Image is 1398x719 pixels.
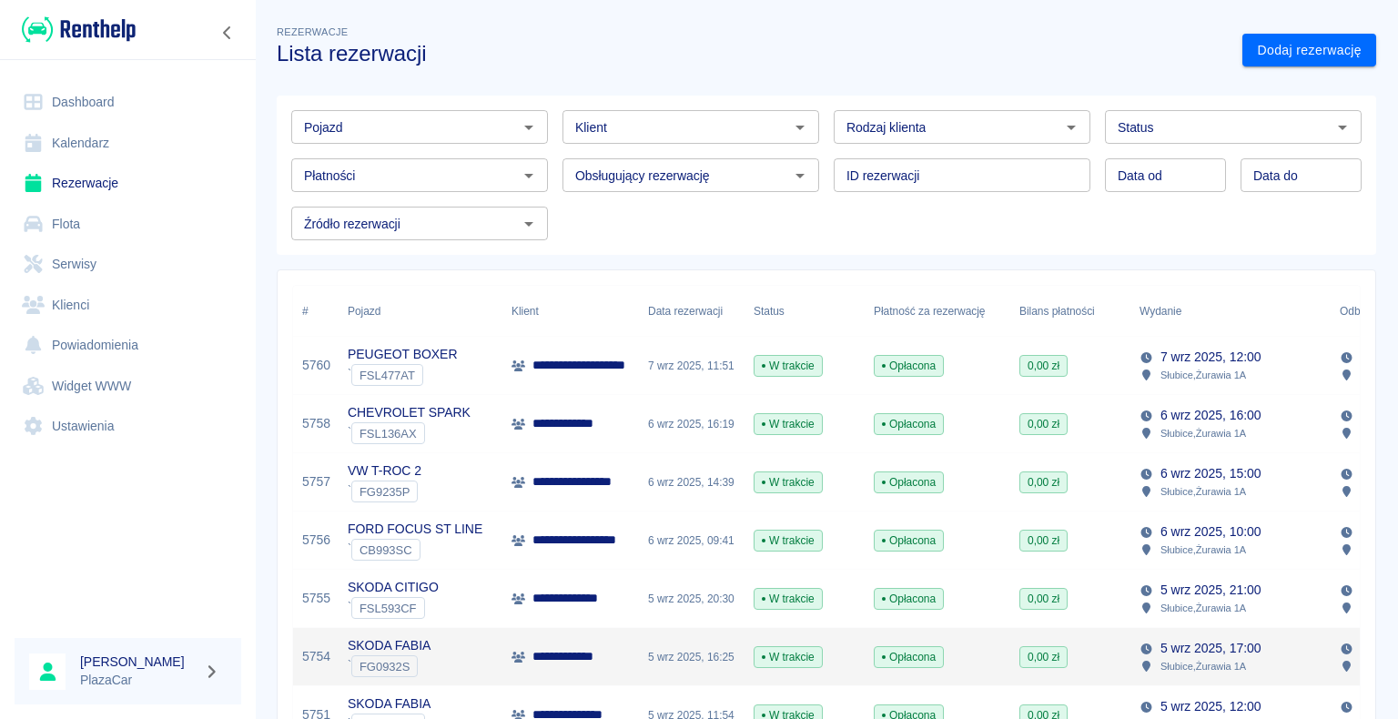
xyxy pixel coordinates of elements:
[1340,286,1373,337] div: Odbiór
[348,636,431,655] p: SKODA FABIA
[80,653,197,671] h6: [PERSON_NAME]
[1160,522,1261,542] p: 6 wrz 2025, 10:00
[516,163,542,188] button: Otwórz
[1010,286,1130,337] div: Bilans płatności
[352,543,420,557] span: CB993SC
[1020,358,1067,374] span: 0,00 zł
[1140,286,1181,337] div: Wydanie
[348,655,431,677] div: `
[15,406,241,447] a: Ustawienia
[302,589,330,608] a: 5755
[874,286,986,337] div: Płatność za rezerwację
[1059,115,1084,140] button: Otwórz
[348,364,457,386] div: `
[302,647,330,666] a: 5754
[1330,115,1355,140] button: Otwórz
[348,481,421,502] div: `
[1160,639,1261,658] p: 5 wrz 2025, 17:00
[1242,34,1376,67] a: Dodaj rezerwację
[302,472,330,491] a: 5757
[865,286,1010,337] div: Płatność za rezerwację
[339,286,502,337] div: Pojazd
[1160,697,1261,716] p: 5 wrz 2025, 12:00
[15,204,241,245] a: Flota
[639,453,745,511] div: 6 wrz 2025, 14:39
[516,211,542,237] button: Otwórz
[1020,591,1067,607] span: 0,00 zł
[875,532,943,549] span: Opłacona
[348,597,439,619] div: `
[1020,532,1067,549] span: 0,00 zł
[348,578,439,597] p: SKODA CITIGO
[755,474,822,491] span: W trakcie
[639,395,745,453] div: 6 wrz 2025, 16:19
[1160,464,1261,483] p: 6 wrz 2025, 15:00
[639,570,745,628] div: 5 wrz 2025, 20:30
[22,15,136,45] img: Renthelp logo
[15,123,241,164] a: Kalendarz
[1160,658,1246,674] p: Słubice , Żurawia 1A
[1020,416,1067,432] span: 0,00 zł
[875,474,943,491] span: Opłacona
[639,286,745,337] div: Data rezerwacji
[352,485,417,499] span: FG9235P
[875,416,943,432] span: Opłacona
[302,286,309,337] div: #
[348,694,431,714] p: SKODA FABIA
[15,366,241,407] a: Widget WWW
[1160,581,1261,600] p: 5 wrz 2025, 21:00
[352,660,417,673] span: FG0932S
[302,531,330,550] a: 5756
[348,286,380,337] div: Pojazd
[214,21,241,45] button: Zwiń nawigację
[1160,542,1246,558] p: Słubice , Żurawia 1A
[15,163,241,204] a: Rezerwacje
[1241,158,1362,192] input: DD.MM.YYYY
[1160,425,1246,441] p: Słubice , Żurawia 1A
[502,286,639,337] div: Klient
[755,649,822,665] span: W trakcie
[787,115,813,140] button: Otwórz
[352,369,422,382] span: FSL477AT
[348,403,471,422] p: CHEVROLET SPARK
[15,325,241,366] a: Powiadomienia
[1020,649,1067,665] span: 0,00 zł
[512,286,539,337] div: Klient
[352,602,424,615] span: FSL593CF
[15,15,136,45] a: Renthelp logo
[1160,483,1246,500] p: Słubice , Żurawia 1A
[15,285,241,326] a: Klienci
[787,163,813,188] button: Otwórz
[875,358,943,374] span: Opłacona
[875,591,943,607] span: Opłacona
[754,286,785,337] div: Status
[302,414,330,433] a: 5758
[348,520,482,539] p: FORD FOCUS ST LINE
[745,286,865,337] div: Status
[15,244,241,285] a: Serwisy
[755,591,822,607] span: W trakcie
[1019,286,1095,337] div: Bilans płatności
[302,356,330,375] a: 5760
[277,26,348,37] span: Rezerwacje
[348,461,421,481] p: VW T-ROC 2
[516,115,542,140] button: Otwórz
[755,358,822,374] span: W trakcie
[352,427,424,441] span: FSL136AX
[639,511,745,570] div: 6 wrz 2025, 09:41
[875,649,943,665] span: Opłacona
[1130,286,1331,337] div: Wydanie
[1160,600,1246,616] p: Słubice , Żurawia 1A
[277,41,1228,66] h3: Lista rezerwacji
[1160,406,1261,425] p: 6 wrz 2025, 16:00
[648,286,723,337] div: Data rezerwacji
[293,286,339,337] div: #
[639,337,745,395] div: 7 wrz 2025, 11:51
[639,628,745,686] div: 5 wrz 2025, 16:25
[755,416,822,432] span: W trakcie
[1020,474,1067,491] span: 0,00 zł
[348,422,471,444] div: `
[755,532,822,549] span: W trakcie
[348,345,457,364] p: PEUGEOT BOXER
[15,82,241,123] a: Dashboard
